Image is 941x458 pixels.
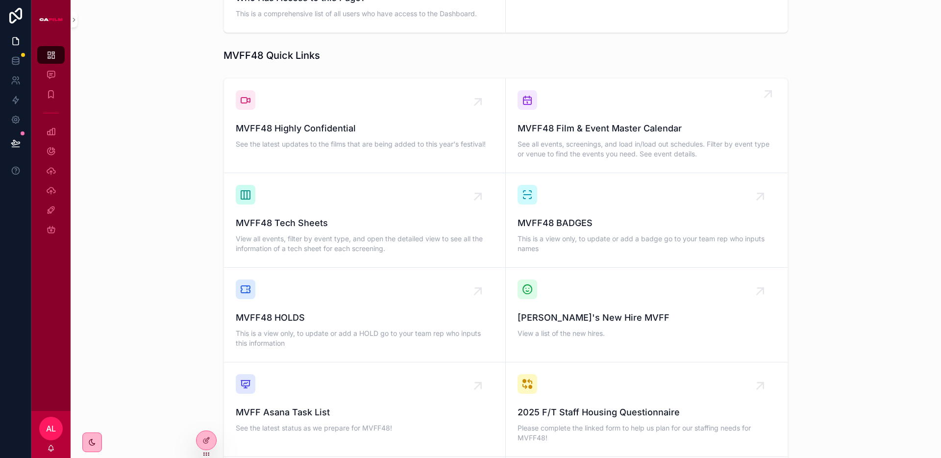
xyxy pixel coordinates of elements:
[518,311,776,325] span: [PERSON_NAME]'s New Hire MVFF
[39,12,63,27] img: App logo
[518,423,776,443] span: Please complete the linked form to help us plan for our staffing needs for MVFF48!
[236,234,494,254] span: View all events, filter by event type, and open the detailed view to see all the information of a...
[518,329,776,338] span: View a list of the new hires.
[518,122,776,135] span: MVFF48 Film & Event Master Calendar
[236,139,494,149] span: See the latest updates to the films that are being added to this year's festival!
[31,39,71,251] div: scrollable content
[236,9,494,19] span: This is a comprehensive list of all users who have access to the Dashboard.
[506,173,788,268] a: MVFF48 BADGESThis is a view only, to update or add a badge go to your team rep who inputs names
[518,406,776,419] span: 2025 F/T Staff Housing Questionnaire
[518,139,776,159] span: See all events, screenings, and load in/load out schedules. Filter by event type or venue to find...
[224,268,506,362] a: MVFF48 HOLDSThis is a view only, to update or add a HOLD go to your team rep who inputs this info...
[236,311,494,325] span: MVFF48 HOLDS
[236,329,494,348] span: This is a view only, to update or add a HOLD go to your team rep who inputs this information
[224,362,506,457] a: MVFF Asana Task ListSee the latest status as we prepare for MVFF48!
[223,49,320,62] h1: MVFF48 Quick Links
[506,268,788,362] a: [PERSON_NAME]'s New Hire MVFFView a list of the new hires.
[518,234,776,254] span: This is a view only, to update or add a badge go to your team rep who inputs names
[224,173,506,268] a: MVFF48 Tech SheetsView all events, filter by event type, and open the detailed view to see all th...
[236,216,494,230] span: MVFF48 Tech Sheets
[224,78,506,173] a: MVFF48 Highly ConfidentialSee the latest updates to the films that are being added to this year's...
[236,423,494,433] span: See the latest status as we prepare for MVFF48!
[506,78,788,173] a: MVFF48 Film & Event Master CalendarSee all events, screenings, and load in/load out schedules. Fi...
[46,423,56,434] span: AL
[236,122,494,135] span: MVFF48 Highly Confidential
[236,406,494,419] span: MVFF Asana Task List
[518,216,776,230] span: MVFF48 BADGES
[506,362,788,457] a: 2025 F/T Staff Housing QuestionnairePlease complete the linked form to help us plan for our staff...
